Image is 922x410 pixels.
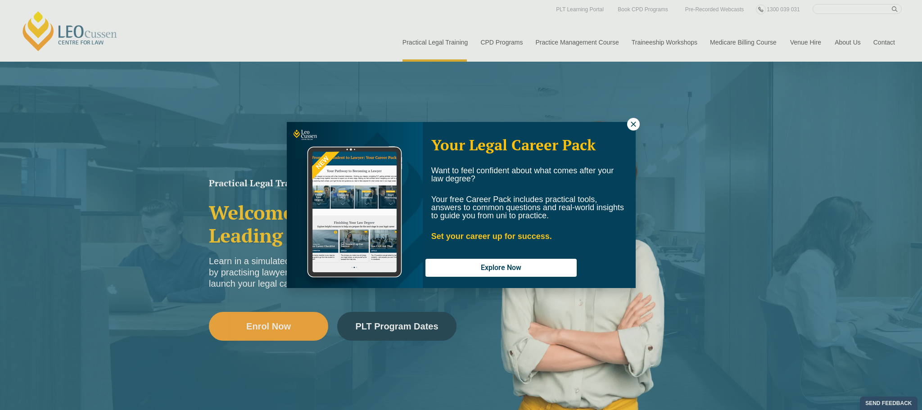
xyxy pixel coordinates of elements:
img: Woman in yellow blouse holding folders looking to the right and smiling [287,122,423,288]
span: Your Legal Career Pack [431,135,596,154]
button: Close [627,118,640,131]
span: Your free Career Pack includes practical tools, answers to common questions and real-world insigh... [431,195,624,220]
strong: Set your career up for success. [431,232,552,241]
iframe: LiveChat chat widget [862,350,899,387]
span: Want to feel confident about what comes after your law degree? [431,166,614,183]
button: Explore Now [425,259,577,277]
